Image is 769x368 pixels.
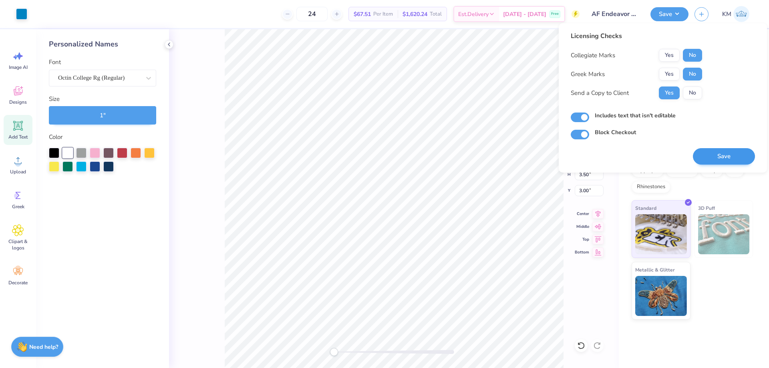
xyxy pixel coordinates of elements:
[659,49,680,62] button: Yes
[9,99,27,105] span: Designs
[635,214,687,254] img: Standard
[49,39,156,50] div: Personalized Names
[683,68,702,80] button: No
[698,214,750,254] img: 3D Puff
[12,203,24,210] span: Greek
[571,88,629,98] div: Send a Copy to Client
[659,68,680,80] button: Yes
[49,58,61,67] label: Font
[8,134,28,140] span: Add Text
[5,238,31,251] span: Clipart & logos
[296,7,328,21] input: – –
[354,10,371,18] span: $67.51
[635,265,675,274] span: Metallic & Glitter
[373,10,393,18] span: Per Item
[632,181,670,193] div: Rhinestones
[551,11,559,17] span: Free
[722,10,731,19] span: KM
[693,148,755,165] button: Save
[29,343,58,351] strong: Need help?
[403,10,427,18] span: $1,620.24
[49,106,156,125] button: 1"
[733,6,749,22] img: Karl Michael Narciza
[575,236,589,243] span: Top
[698,204,715,212] span: 3D Puff
[650,7,688,21] button: Save
[571,31,702,41] div: Licensing Checks
[659,86,680,99] button: Yes
[571,70,605,79] div: Greek Marks
[719,6,753,22] a: KM
[10,169,26,175] span: Upload
[458,10,489,18] span: Est. Delivery
[9,64,28,70] span: Image AI
[586,6,644,22] input: Untitled Design
[8,280,28,286] span: Decorate
[49,133,156,142] label: Color
[635,204,656,212] span: Standard
[575,249,589,255] span: Bottom
[683,86,702,99] button: No
[503,10,546,18] span: [DATE] - [DATE]
[635,276,687,316] img: Metallic & Glitter
[49,95,60,104] label: Size
[575,223,589,230] span: Middle
[595,128,636,137] label: Block Checkout
[683,49,702,62] button: No
[595,111,676,120] label: Includes text that isn't editable
[575,211,589,217] span: Center
[330,348,338,356] div: Accessibility label
[571,51,615,60] div: Collegiate Marks
[430,10,442,18] span: Total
